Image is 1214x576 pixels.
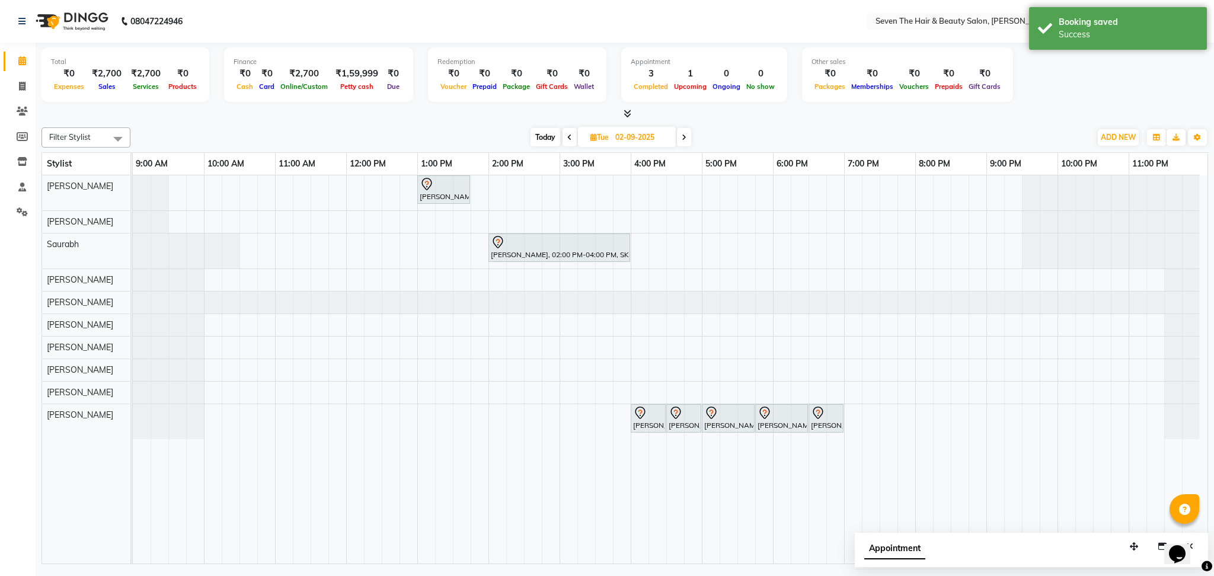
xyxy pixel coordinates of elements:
div: ₹2,700 [87,67,126,81]
span: [PERSON_NAME] [47,181,113,191]
span: Sales [95,82,119,91]
span: Ongoing [710,82,743,91]
button: ADD NEW [1098,129,1139,146]
input: 2025-09-02 [612,129,671,146]
span: Memberships [848,82,896,91]
div: ₹0 [812,67,848,81]
span: Stylist [47,158,72,169]
div: ₹0 [848,67,896,81]
span: [PERSON_NAME] [47,342,113,353]
div: [PERSON_NAME], 04:30 PM-05:00 PM, [PERSON_NAME] - Full Legs [667,406,700,431]
a: 1:00 PM [418,155,455,172]
span: [PERSON_NAME] [47,274,113,285]
div: ₹0 [383,67,404,81]
span: Upcoming [671,82,710,91]
div: Finance [234,57,404,67]
div: ₹0 [500,67,533,81]
a: 6:00 PM [774,155,811,172]
span: Products [165,82,200,91]
div: ₹0 [571,67,597,81]
div: ₹0 [165,67,200,81]
span: [PERSON_NAME] [47,319,113,330]
div: Redemption [437,57,597,67]
span: Voucher [437,82,469,91]
a: 9:00 AM [133,155,171,172]
div: ₹0 [533,67,571,81]
span: Package [500,82,533,91]
span: Expenses [51,82,87,91]
div: 0 [743,67,778,81]
a: 12:00 PM [347,155,389,172]
span: Due [384,82,402,91]
span: [PERSON_NAME] [47,387,113,398]
span: Gift Cards [533,82,571,91]
img: logo [30,5,111,38]
div: ₹1,59,999 [331,67,383,81]
span: Online/Custom [277,82,331,91]
div: 1 [671,67,710,81]
iframe: chat widget [1164,529,1202,564]
span: [PERSON_NAME] [47,216,113,227]
div: ₹0 [932,67,966,81]
span: Filter Stylist [49,132,91,142]
div: Booking saved [1059,16,1198,28]
div: [PERSON_NAME], 01:00 PM-01:45 PM, Hair Cut - Women [418,177,469,202]
a: 11:00 PM [1129,155,1171,172]
div: Total [51,57,200,67]
a: 9:00 PM [987,155,1024,172]
a: 2:00 PM [489,155,526,172]
a: 10:00 PM [1058,155,1100,172]
a: 10:00 AM [205,155,247,172]
div: [PERSON_NAME], 06:30 PM-07:00 PM, [GEOGRAPHIC_DATA] (Rica) - Full Arms [810,406,842,431]
div: Appointment [631,57,778,67]
a: 5:00 PM [702,155,740,172]
span: Completed [631,82,671,91]
span: Appointment [864,538,925,559]
span: [PERSON_NAME] [47,364,113,375]
div: ₹0 [469,67,500,81]
span: Wallet [571,82,597,91]
span: No show [743,82,778,91]
div: ₹0 [51,67,87,81]
div: ₹0 [256,67,277,81]
span: Saurabh [47,239,79,249]
div: 0 [710,67,743,81]
span: [PERSON_NAME] [47,409,113,420]
span: ADD NEW [1101,133,1136,142]
span: Petty cash [337,82,376,91]
div: ₹2,700 [126,67,165,81]
div: Success [1059,28,1198,41]
span: Prepaids [932,82,966,91]
span: [PERSON_NAME] [47,297,113,308]
a: 3:00 PM [560,155,598,172]
div: ₹0 [234,67,256,81]
a: 4:00 PM [631,155,669,172]
span: Card [256,82,277,91]
div: ₹0 [437,67,469,81]
b: 08047224946 [130,5,183,38]
div: [PERSON_NAME], 02:00 PM-04:00 PM, SKP IGORA ROYALE Upto Neck [490,235,629,260]
div: [PERSON_NAME], 05:00 PM-05:45 PM, Manicure & Pedicure - Premium Manicure [703,406,753,431]
div: ₹2,700 [277,67,331,81]
span: Cash [234,82,256,91]
span: Gift Cards [966,82,1004,91]
span: Vouchers [896,82,932,91]
span: Tue [587,133,612,142]
div: Other sales [812,57,1004,67]
span: Services [130,82,162,91]
div: ₹0 [966,67,1004,81]
a: 7:00 PM [845,155,882,172]
div: ₹0 [896,67,932,81]
div: [PERSON_NAME], 04:00 PM-04:30 PM, [PERSON_NAME] - Full Arms [632,406,664,431]
span: Packages [812,82,848,91]
a: 8:00 PM [916,155,953,172]
span: Prepaid [469,82,500,91]
div: [PERSON_NAME], 05:45 PM-06:30 PM, Manicure & Pedicure - Premium Pedicure [756,406,807,431]
div: 3 [631,67,671,81]
span: Today [531,128,560,146]
a: 11:00 AM [276,155,318,172]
